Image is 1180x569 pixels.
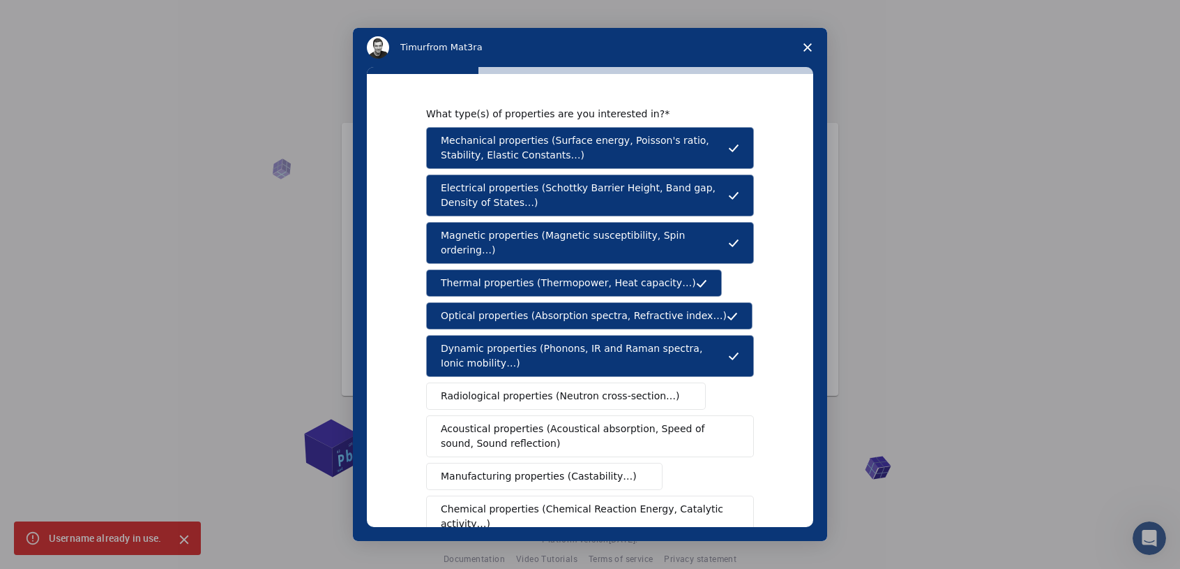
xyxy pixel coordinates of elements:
span: Support [28,10,78,22]
span: Optical properties (Absorption spectra, Refractive index…) [441,309,727,323]
span: Electrical properties (Schottky Barrier Height, Band gap, Density of States…) [441,181,728,210]
img: Profile image for Timur [367,36,389,59]
span: Mechanical properties (Surface energy, Poisson's ratio, Stability, Elastic Constants…) [441,133,728,163]
span: from Mat3ra [426,42,482,52]
span: Magnetic properties (Magnetic susceptibility, Spin ordering…) [441,228,728,258]
button: Electrical properties (Schottky Barrier Height, Band gap, Density of States…) [426,175,754,216]
button: Chemical properties (Chemical Reaction Energy, Catalytic activity…) [426,496,754,538]
span: Dynamic properties (Phonons, IR and Raman spectra, Ionic mobility…) [441,341,728,371]
span: Timur [400,42,426,52]
button: Manufacturing properties (Castability…) [426,463,663,490]
span: Chemical properties (Chemical Reaction Energy, Catalytic activity…) [441,502,729,531]
button: Optical properties (Absorption spectra, Refractive index…) [426,302,752,330]
button: Thermal properties (Thermopower, Heat capacity…) [426,269,722,297]
span: Radiological properties (Neutron cross-section…) [441,389,680,404]
button: Mechanical properties (Surface energy, Poisson's ratio, Stability, Elastic Constants…) [426,127,754,169]
span: Acoustical properties (Acoustical absorption, Speed of sound, Sound reflection) [441,422,731,451]
span: Close survey [788,28,827,67]
span: Manufacturing properties (Castability…) [441,469,637,484]
span: Thermal properties (Thermopower, Heat capacity…) [441,276,696,290]
button: Acoustical properties (Acoustical absorption, Speed of sound, Sound reflection) [426,415,754,457]
button: Magnetic properties (Magnetic susceptibility, Spin ordering…) [426,222,754,264]
button: Radiological properties (Neutron cross-section…) [426,383,706,410]
button: Dynamic properties (Phonons, IR and Raman spectra, Ionic mobility…) [426,335,754,377]
div: What type(s) of properties are you interested in? [426,108,733,120]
